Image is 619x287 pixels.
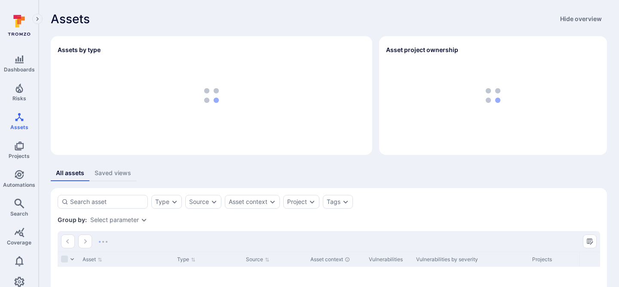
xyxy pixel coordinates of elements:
[7,239,31,246] span: Coverage
[58,46,101,54] h2: Assets by type
[171,198,178,205] button: Expand dropdown
[3,182,35,188] span: Automations
[583,235,597,248] button: Manage columns
[4,66,35,73] span: Dashboards
[70,198,144,206] input: Search asset
[56,169,84,177] div: All assets
[211,198,218,205] button: Expand dropdown
[287,198,307,205] button: Project
[51,165,607,181] div: assets tabs
[345,257,350,262] div: Automatically discovered context associated with the asset
[327,198,340,205] button: Tags
[246,256,270,263] button: Sort by Source
[310,256,362,263] div: Asset context
[95,169,131,177] div: Saved views
[10,124,28,130] span: Assets
[61,256,68,262] span: Select all rows
[78,235,92,248] button: Go to the next page
[83,256,102,263] button: Sort by Asset
[51,12,90,26] span: Assets
[99,241,107,243] img: Loading...
[32,14,43,24] button: Expand navigation menu
[555,12,607,26] button: Hide overview
[61,235,75,248] button: Go to the previous page
[177,256,196,263] button: Sort by Type
[10,210,28,217] span: Search
[342,198,349,205] button: Expand dropdown
[155,198,169,205] button: Type
[90,216,139,223] button: Select parameter
[229,198,267,205] button: Asset context
[58,216,87,224] span: Group by:
[386,46,458,54] h2: Asset project ownership
[369,256,409,263] div: Vulnerabilities
[269,198,276,205] button: Expand dropdown
[90,216,147,223] div: grouping parameters
[34,15,40,23] i: Expand navigation menu
[12,95,26,102] span: Risks
[141,216,147,223] button: Expand dropdown
[44,29,607,155] div: Assets overview
[189,198,209,205] button: Source
[416,256,525,263] div: Vulnerabilities by severity
[309,198,316,205] button: Expand dropdown
[9,153,30,159] span: Projects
